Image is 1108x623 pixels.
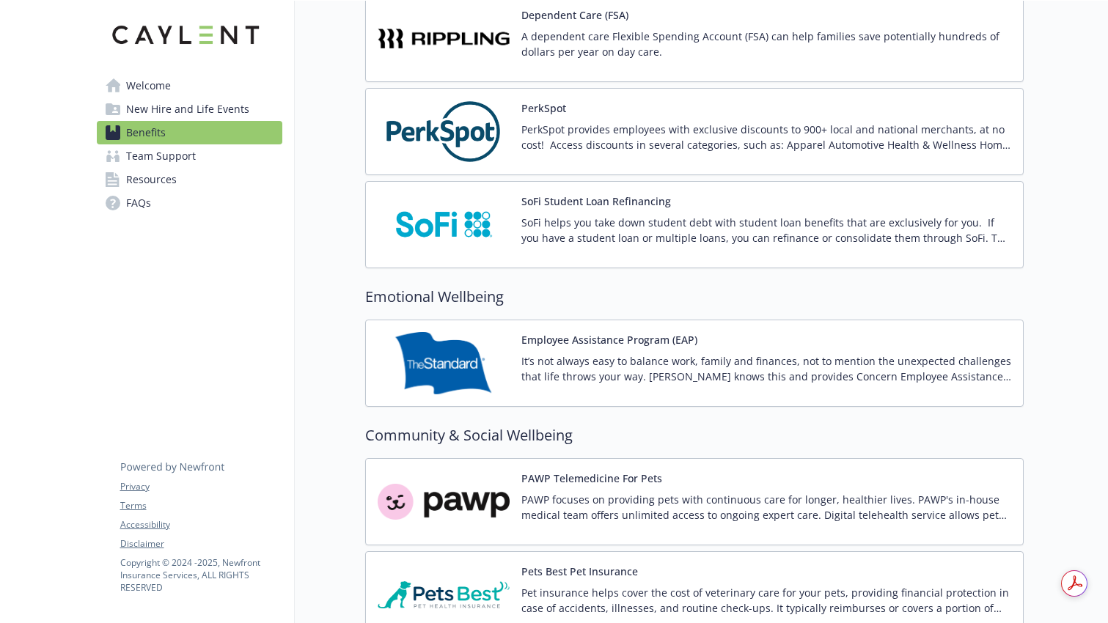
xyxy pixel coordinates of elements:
[120,518,282,531] a: Accessibility
[378,471,510,533] img: Pawp carrier logo
[378,7,510,70] img: Rippling carrier logo
[120,537,282,550] a: Disclaimer
[521,215,1011,246] p: SoFi helps you take down student debt with student loan benefits that are exclusively for you. If...
[378,193,510,256] img: SoFi carrier logo
[521,492,1011,523] p: PAWP focuses on providing pets with continuous care for longer, healthier lives. PAWP's in-house ...
[97,121,282,144] a: Benefits
[120,480,282,493] a: Privacy
[521,471,662,486] button: PAWP Telemedicine For Pets
[365,424,1024,446] h2: Community & Social Wellbeing
[365,286,1024,308] h2: Emotional Wellbeing
[97,144,282,168] a: Team Support
[521,100,566,116] button: PerkSpot
[378,332,510,394] img: Standard Insurance Company carrier logo
[521,585,1011,616] p: Pet insurance helps cover the cost of veterinary care for your pets, providing financial protecti...
[521,29,1011,59] p: A dependent care Flexible Spending Account (FSA) can help families save potentially hundreds of d...
[378,100,510,163] img: PerkSpot carrier logo
[126,168,177,191] span: Resources
[120,556,282,594] p: Copyright © 2024 - 2025 , Newfront Insurance Services, ALL RIGHTS RESERVED
[97,74,282,97] a: Welcome
[521,332,697,347] button: Employee Assistance Program (EAP)
[521,564,638,579] button: Pets Best Pet Insurance
[97,97,282,121] a: New Hire and Life Events
[126,97,249,121] span: New Hire and Life Events
[97,168,282,191] a: Resources
[126,191,151,215] span: FAQs
[521,193,671,209] button: SoFi Student Loan Refinancing
[126,74,171,97] span: Welcome
[126,144,196,168] span: Team Support
[97,191,282,215] a: FAQs
[521,122,1011,152] p: PerkSpot provides employees with exclusive discounts to 900+ local and national merchants, at no ...
[126,121,166,144] span: Benefits
[120,499,282,512] a: Terms
[521,7,628,23] button: Dependent Care (FSA)
[521,353,1011,384] p: It’s not always easy to balance work, family and finances, not to mention the unexpected challeng...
